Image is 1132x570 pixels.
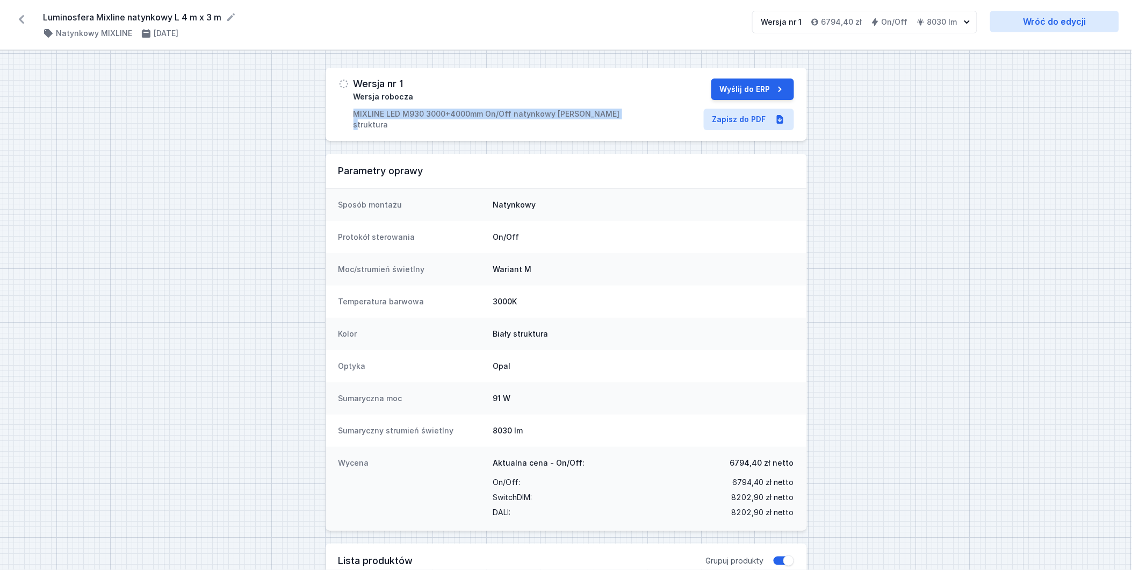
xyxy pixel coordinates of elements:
button: Grupuj produkty [773,555,794,566]
span: Wersja robocza [354,91,414,102]
dd: 3000K [493,296,794,307]
div: Wersja nr 1 [761,17,802,27]
dd: Biały struktura [493,329,794,339]
dd: Natynkowy [493,199,794,210]
h3: Wersja nr 1 [354,79,403,89]
span: Grupuj produkty [706,555,764,566]
dt: Sumaryczny strumień świetlny [338,425,485,436]
dt: Optyka [338,361,485,372]
span: 6794,40 zł netto [730,458,794,468]
span: SwitchDIM : [493,490,532,505]
h4: 6794,40 zł [821,17,862,27]
button: Wyślij do ERP [711,79,794,100]
h4: On/Off [882,17,908,27]
dd: 8030 lm [493,425,794,436]
h4: Natynkowy MIXLINE [56,28,132,39]
span: Aktualna cena - On/Off: [493,458,585,468]
span: 8202,90 zł netto [732,490,794,505]
a: Zapisz do PDF [704,109,794,130]
dd: Wariant M [493,264,794,275]
h4: 8030 lm [927,17,957,27]
button: Edytuj nazwę projektu [226,12,236,23]
dd: Opal [493,361,794,372]
dt: Sposób montażu [338,199,485,210]
dt: Protokół sterowania [338,232,485,243]
span: 8202,90 zł netto [732,505,794,520]
h3: Parametry oprawy [338,165,794,177]
dt: Moc/strumień świetlny [338,264,485,275]
h4: [DATE] [154,28,178,39]
span: 6794,40 zł netto [733,475,794,490]
button: Wersja nr 16794,40 złOn/Off8030 lm [752,11,977,33]
span: On/Off : [493,475,521,490]
dt: Kolor [338,329,485,339]
h3: Lista produktów [338,554,706,567]
dd: On/Off [493,232,794,243]
a: Wróć do edycji [990,11,1119,32]
dt: Temperatura barwowa [338,296,485,307]
dd: 91 W [493,393,794,404]
dt: Sumaryczna moc [338,393,485,404]
dt: Wycena [338,458,485,520]
p: MIXLINE LED M930 3000+4000mm On/Off natynkowy [PERSON_NAME] struktura [354,109,642,130]
img: draft.svg [338,79,349,89]
span: DALI : [493,505,511,520]
form: Luminosfera Mixline natynkowy L 4 m x 3 m [43,11,739,24]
